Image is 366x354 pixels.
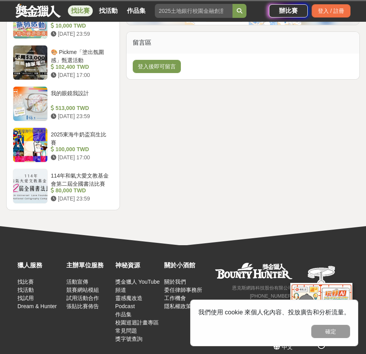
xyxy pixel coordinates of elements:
[51,172,110,187] div: 114年和氣大愛文教基金會第二屆全國書法比賽
[115,279,160,293] a: 獎金獵人 YouTube 頻道
[133,60,181,73] button: 登入後即可留言
[155,4,232,18] input: 2025土地銀行校園金融創意挑戰賽：從你出發 開啟智慧金融新頁
[51,195,110,203] div: [DATE] 23:59
[51,22,110,30] div: 10,000 TWD
[51,131,110,145] div: 2025東海牛奶盃寫生比賽
[51,187,110,195] div: 80,000 TWD
[66,261,111,270] div: 主辦單位服務
[164,261,209,270] div: 關於小酒館
[164,279,186,285] a: 關於我們
[66,303,99,309] a: 張貼比賽佈告
[198,309,350,316] span: 我們使用 cookie 來個人化內容、投放廣告和分析流量。
[127,32,359,54] div: 留言區
[115,295,142,309] a: 靈感魔改造 Podcast
[68,5,93,16] a: 找比賽
[51,30,110,38] div: [DATE] 23:59
[66,295,99,301] a: 試用活動合作
[17,295,34,301] a: 找試用
[13,45,113,80] a: 🎨 Pickme「塗出氛圍感」甄選活動 102,400 TWD [DATE] 17:00
[96,5,121,16] a: 找活動
[13,127,113,162] a: 2025東海牛奶盃寫生比賽 100,000 TWD [DATE] 17:00
[51,48,110,63] div: 🎨 Pickme「塗出氛圍感」甄選活動
[115,319,159,326] a: 校園巡迴計畫專區
[51,71,110,79] div: [DATE] 17:00
[164,295,186,301] a: 工作機會
[115,261,160,270] div: 神秘資源
[115,328,137,334] a: 常見問題
[17,303,57,309] a: Dream & Hunter
[66,287,99,293] a: 競賽網站模組
[164,287,202,293] a: 委任律師事務所
[51,112,110,120] div: [DATE] 23:59
[250,293,293,299] small: [PHONE_NUMBER]
[13,169,113,204] a: 114年和氣大愛文教基金會第二屆全國書法比賽 80,000 TWD [DATE] 23:59
[13,86,113,121] a: 我的眼鏡我設計 513,000 TWD [DATE] 23:59
[124,5,149,16] a: 作品集
[51,153,110,162] div: [DATE] 17:00
[51,63,110,71] div: 102,400 TWD
[115,336,142,342] a: 獎字號查詢
[164,303,191,309] a: 隱私權政策
[66,279,88,285] a: 活動宣傳
[269,4,308,17] a: 辦比賽
[51,89,110,104] div: 我的眼鏡我設計
[312,4,350,17] div: 登入 / 註冊
[17,287,34,293] a: 找活動
[232,285,293,291] small: 恩克斯網路科技股份有限公司
[17,261,62,270] div: 獵人服務
[17,279,34,285] a: 找比賽
[311,325,350,338] button: 確定
[115,311,132,317] a: 作品集
[282,344,293,350] span: 中文
[51,145,110,153] div: 100,000 TWD
[51,104,110,112] div: 513,000 TWD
